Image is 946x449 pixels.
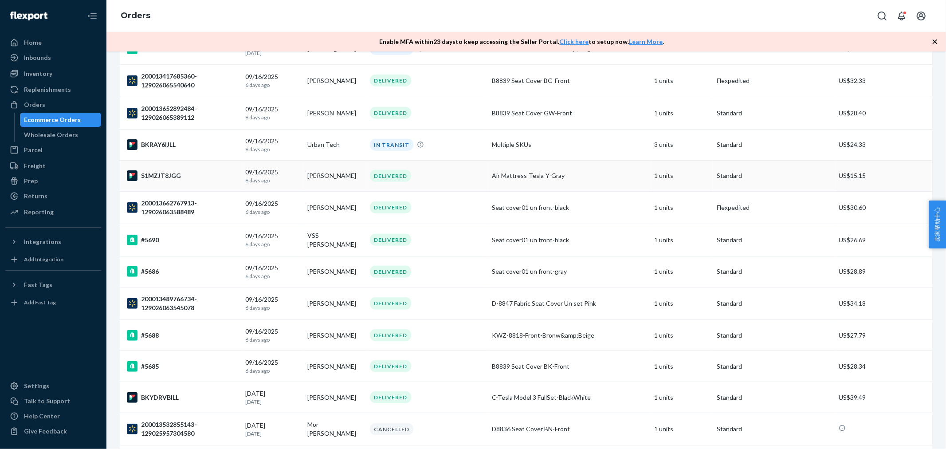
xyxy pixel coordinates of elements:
[24,130,79,139] div: Wholesale Orders
[835,382,933,413] td: US$39.49
[127,170,238,181] div: S1MZJT8JGG
[488,129,651,160] td: Multiple SKUs
[835,160,933,191] td: US$15.15
[24,280,52,289] div: Fast Tags
[24,100,45,109] div: Orders
[492,331,648,340] div: KWZ-8818-Front-Bronw&amp;Beige
[304,256,366,287] td: [PERSON_NAME]
[245,389,301,406] div: [DATE]
[873,7,891,25] button: Open Search Box
[5,295,101,310] a: Add Fast Tag
[717,171,832,180] p: Standard
[835,351,933,382] td: US$28.34
[127,266,238,277] div: #5686
[651,97,714,129] td: 1 units
[492,393,648,402] div: C-Tesla Model 3 FullSet-BlackWhite
[717,393,832,402] p: Standard
[835,64,933,97] td: US$32.33
[24,237,61,246] div: Integrations
[370,423,413,435] div: CANCELLED
[245,146,301,153] p: 6 days ago
[370,75,411,87] div: DELIVERED
[24,69,52,78] div: Inventory
[245,295,301,311] div: 09/16/2025
[24,208,54,217] div: Reporting
[651,256,714,287] td: 1 units
[24,177,38,185] div: Prep
[127,139,238,150] div: BKRAY6IJLL
[835,129,933,160] td: US$24.33
[717,140,832,149] p: Standard
[127,295,238,312] div: 200013489766734-129026063545078
[127,392,238,403] div: BKYDRVBILL
[24,146,43,154] div: Parcel
[370,329,411,341] div: DELIVERED
[492,109,648,118] div: B8839 Seat Cover GW-Front
[370,360,411,372] div: DELIVERED
[492,425,648,433] div: D8836 Seat Cover BN-Front
[5,205,101,219] a: Reporting
[370,170,411,182] div: DELIVERED
[245,168,301,184] div: 09/16/2025
[127,235,238,245] div: #5690
[304,97,366,129] td: [PERSON_NAME]
[492,299,648,308] div: D-8847 Fabric Seat Cover Un set Pink
[304,160,366,191] td: [PERSON_NAME]
[121,11,150,20] a: Orders
[651,382,714,413] td: 1 units
[245,358,301,374] div: 09/16/2025
[304,288,366,320] td: [PERSON_NAME]
[5,51,101,65] a: Inbounds
[127,104,238,122] div: 200013652892484-129026065389112
[127,199,238,217] div: 200013662767913-129026063588489
[24,161,46,170] div: Freight
[717,331,832,340] p: Standard
[304,129,366,160] td: Urban Tech
[492,362,648,371] div: B8839 Seat Cover BK-Front
[24,115,81,124] div: Ecommerce Orders
[24,412,60,421] div: Help Center
[127,361,238,372] div: #5685
[24,256,63,263] div: Add Integration
[929,201,946,248] button: 卖家帮助中心
[5,235,101,249] button: Integrations
[5,143,101,157] a: Parcel
[835,97,933,129] td: US$28.40
[245,367,301,374] p: 6 days ago
[127,330,238,341] div: #5688
[24,299,56,306] div: Add Fast Tag
[10,12,47,20] img: Flexport logo
[651,413,714,445] td: 1 units
[912,7,930,25] button: Open account menu
[245,272,301,280] p: 6 days ago
[24,397,70,406] div: Talk to Support
[492,76,648,85] div: B8839 Seat Cover BG-Front
[717,236,832,244] p: Standard
[717,203,832,212] p: Flexpedited
[24,53,51,62] div: Inbounds
[651,320,714,351] td: 1 units
[245,232,301,248] div: 09/16/2025
[24,38,42,47] div: Home
[24,382,49,390] div: Settings
[20,113,102,127] a: Ecommerce Orders
[304,382,366,413] td: [PERSON_NAME]
[5,159,101,173] a: Freight
[560,38,589,45] a: Click here
[127,420,238,438] div: 200013532855143-129025957304580
[24,85,71,94] div: Replenishments
[304,64,366,97] td: [PERSON_NAME]
[835,256,933,287] td: US$28.89
[370,234,411,246] div: DELIVERED
[5,189,101,203] a: Returns
[629,38,663,45] a: Learn More
[651,224,714,256] td: 1 units
[835,191,933,224] td: US$30.60
[24,192,47,201] div: Returns
[304,224,366,256] td: VSS [PERSON_NAME]
[5,394,101,408] a: Talk to Support
[245,336,301,343] p: 6 days ago
[5,35,101,50] a: Home
[717,267,832,276] p: Standard
[651,288,714,320] td: 1 units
